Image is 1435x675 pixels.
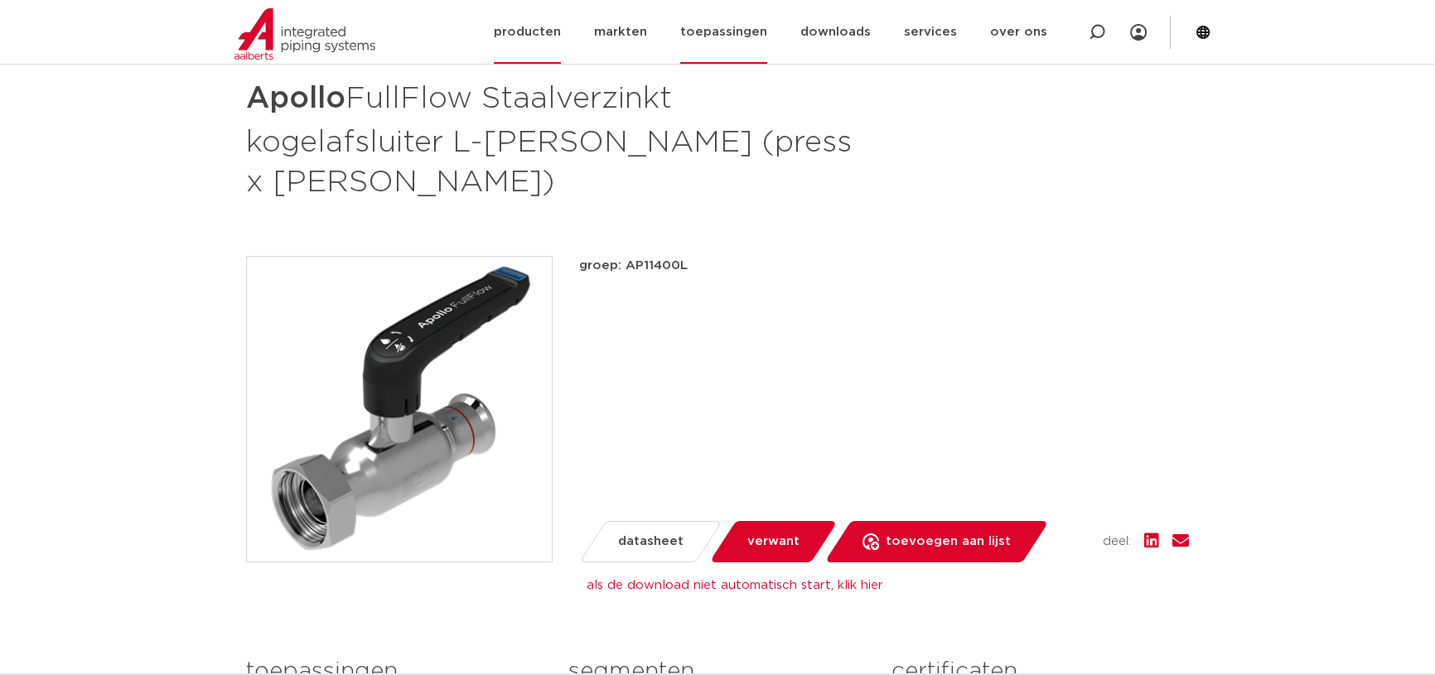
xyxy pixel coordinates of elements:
[247,257,552,562] img: Product Image for Apollo FullFlow Staalverzinkt kogelafsluiter L-hendel (press x wartel)
[246,74,868,203] h1: FullFlow Staalverzinkt kogelafsluiter L-[PERSON_NAME] (press x [PERSON_NAME])
[579,521,722,562] a: datasheet
[579,256,1189,276] p: groep: AP11400L
[1103,532,1131,552] span: deel:
[618,528,684,555] span: datasheet
[886,528,1011,555] span: toevoegen aan lijst
[587,579,883,591] a: als de download niet automatisch start, klik hier
[246,84,345,113] strong: Apollo
[747,528,800,555] span: verwant
[709,521,838,562] a: verwant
